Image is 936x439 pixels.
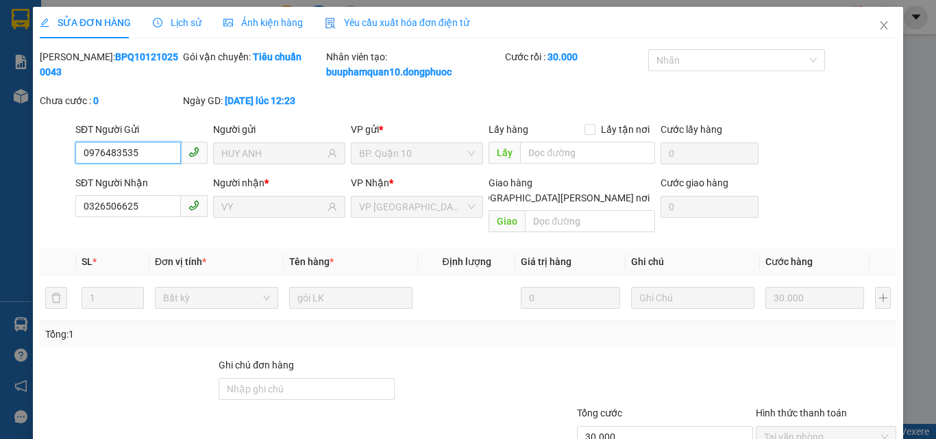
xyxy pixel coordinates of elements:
span: Đơn vị tính [155,256,206,267]
span: Cước hàng [765,256,813,267]
span: SỬA ĐƠN HÀNG [40,17,131,28]
span: user [328,202,337,212]
span: Giao [489,210,525,232]
span: picture [223,18,233,27]
span: Bất kỳ [163,288,270,308]
b: [DATE] lúc 12:23 [225,95,295,106]
div: Tổng: 1 [45,327,362,342]
button: delete [45,287,67,309]
input: Tên người gửi [221,146,325,161]
input: Ghi chú đơn hàng [219,378,395,400]
b: 0 [93,95,99,106]
div: VP gửi [351,122,483,137]
span: Yêu cầu xuất hóa đơn điện tử [325,17,469,28]
span: close [878,20,889,31]
input: Dọc đường [520,142,655,164]
input: Dọc đường [525,210,655,232]
span: Lấy tận nơi [595,122,655,137]
label: Ghi chú đơn hàng [219,360,294,371]
div: SĐT Người Gửi [75,122,208,137]
div: SĐT Người Nhận [75,175,208,190]
input: VD: Bàn, Ghế [289,287,412,309]
span: phone [188,147,199,158]
span: BP. Quận 10 [359,143,475,164]
div: Gói vận chuyển: [183,49,323,64]
div: Chưa cước : [40,93,180,108]
div: Cước rồi : [505,49,645,64]
button: Close [865,7,903,45]
input: Cước lấy hàng [661,142,759,164]
span: Lịch sử [153,17,201,28]
span: VP Tây Ninh [359,197,475,217]
div: Người gửi [213,122,345,137]
button: plus [875,287,891,309]
th: Ghi chú [626,249,760,275]
span: Tổng cước [577,407,622,418]
div: [PERSON_NAME]: [40,49,180,79]
b: 30.000 [547,51,578,62]
input: Tên người nhận [221,199,325,214]
span: Giao hàng [489,177,532,188]
span: Tên hàng [289,256,334,267]
span: SL [82,256,93,267]
span: edit [40,18,49,27]
div: Ngày GD: [183,93,323,108]
div: Nhân viên tạo: [326,49,502,79]
span: Giá trị hàng [521,256,571,267]
div: Người nhận [213,175,345,190]
label: Cước lấy hàng [661,124,722,135]
span: Lấy hàng [489,124,528,135]
input: 0 [521,287,619,309]
span: Ảnh kiện hàng [223,17,303,28]
label: Cước giao hàng [661,177,728,188]
span: Lấy [489,142,520,164]
span: [GEOGRAPHIC_DATA][PERSON_NAME] nơi [463,190,655,205]
input: Ghi Chú [631,287,754,309]
b: Tiêu chuẩn [253,51,301,62]
span: clock-circle [153,18,162,27]
b: buuphamquan10.dongphuoc [326,66,452,77]
span: user [328,149,337,158]
span: phone [188,200,199,211]
img: icon [325,18,336,29]
span: Định lượng [442,256,491,267]
label: Hình thức thanh toán [756,407,847,418]
input: Cước giao hàng [661,196,759,218]
span: VP Nhận [351,177,389,188]
input: 0 [765,287,864,309]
